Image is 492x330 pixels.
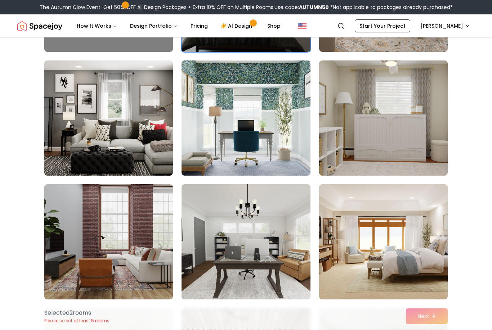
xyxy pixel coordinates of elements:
[44,309,109,317] p: Selected 2 room s
[319,185,448,300] img: Room room-45
[44,61,173,176] img: Room room-40
[17,19,62,33] a: Spacejoy
[71,19,123,33] button: How It Works
[185,19,214,33] a: Pricing
[44,318,109,324] p: Please select at least 5 rooms
[17,14,475,37] nav: Global
[355,19,410,32] a: Start Your Project
[40,4,453,11] div: The Autumn Glow Event-Get 50% OFF All Design Packages + Extra 10% OFF on Multiple Rooms.
[416,19,475,32] button: [PERSON_NAME]
[261,19,286,33] a: Shop
[329,4,453,11] span: *Not applicable to packages already purchased*
[299,4,329,11] b: AUTUMN50
[298,22,307,30] img: United States
[17,19,62,33] img: Spacejoy Logo
[182,61,310,176] img: Room room-41
[124,19,183,33] button: Design Portfolio
[71,19,286,33] nav: Main
[182,185,310,300] img: Room room-44
[44,185,173,300] img: Room room-43
[274,4,329,11] span: Use code:
[215,19,260,33] a: AI Design
[319,61,448,176] img: Room room-42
